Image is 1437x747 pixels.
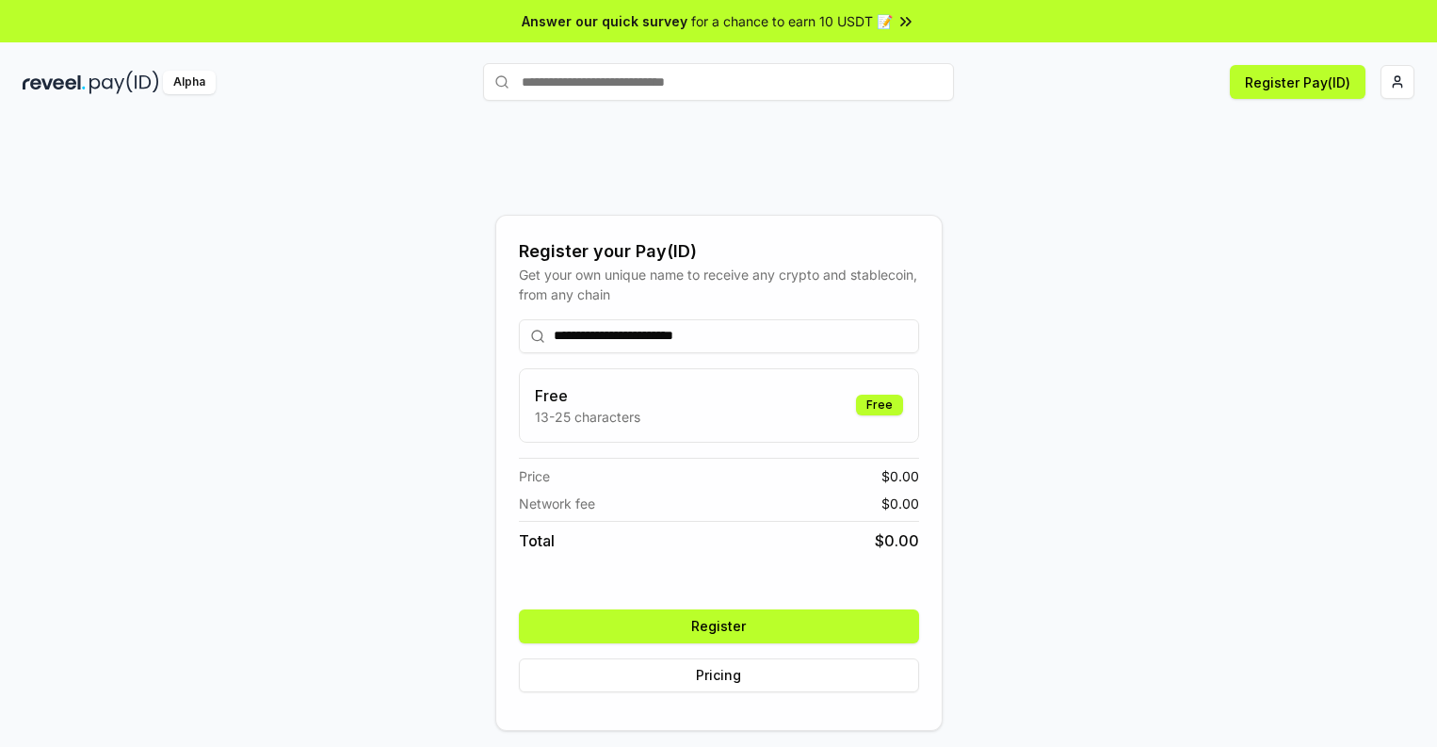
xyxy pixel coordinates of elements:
[89,71,159,94] img: pay_id
[691,11,893,31] span: for a chance to earn 10 USDT 📝
[519,238,919,265] div: Register your Pay(ID)
[519,609,919,643] button: Register
[881,466,919,486] span: $ 0.00
[881,494,919,513] span: $ 0.00
[519,494,595,513] span: Network fee
[23,71,86,94] img: reveel_dark
[519,466,550,486] span: Price
[519,529,555,552] span: Total
[856,395,903,415] div: Free
[875,529,919,552] span: $ 0.00
[519,265,919,304] div: Get your own unique name to receive any crypto and stablecoin, from any chain
[535,407,640,427] p: 13-25 characters
[535,384,640,407] h3: Free
[163,71,216,94] div: Alpha
[519,658,919,692] button: Pricing
[1230,65,1365,99] button: Register Pay(ID)
[522,11,687,31] span: Answer our quick survey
